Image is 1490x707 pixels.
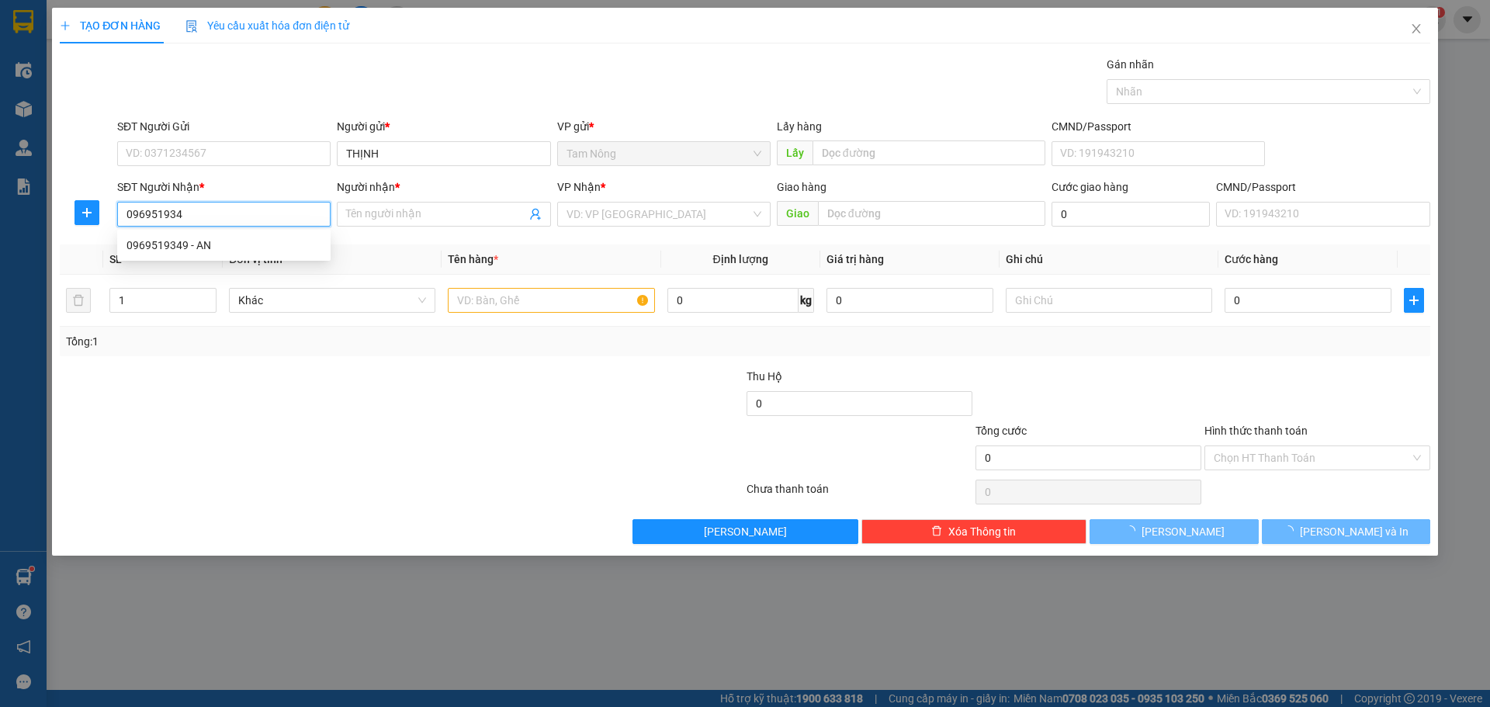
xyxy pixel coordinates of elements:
button: deleteXóa Thông tin [861,519,1087,544]
div: Người gửi [337,118,550,135]
span: Giao [777,201,818,226]
span: kg [799,288,814,313]
input: Dọc đường [818,201,1045,226]
span: Tên hàng [448,253,498,265]
span: Yêu cầu xuất hóa đơn điện tử [185,19,349,32]
span: loading [1283,525,1300,536]
span: Lấy hàng [777,120,822,133]
div: Tổng: 1 [66,333,575,350]
span: Khác [238,289,426,312]
span: 026 Tản Đà - Lô E, P11, Q5 | [217,106,420,117]
span: Cước hàng [1225,253,1278,265]
label: Cước giao hàng [1052,181,1128,193]
div: 0969519349 - AN [117,233,331,258]
input: Dọc đường [813,140,1045,165]
span: Xóa Thông tin [948,523,1016,540]
div: Người nhận [337,178,550,196]
strong: VP Nhận : [217,87,321,102]
span: Định lượng [713,253,768,265]
input: Cước giao hàng [1052,202,1210,227]
div: SĐT Người Nhận [117,178,331,196]
span: [PERSON_NAME] [704,523,787,540]
span: Tổng cước [975,425,1027,437]
span: Hotline : 1900 633 622 [9,57,133,71]
span: TẠO ĐƠN HÀNG [60,19,161,32]
div: CMND/Passport [1216,178,1429,196]
div: CMND/Passport [1052,118,1265,135]
input: 0 [826,288,993,313]
div: Chưa thanh toán [745,480,974,508]
span: plus [1405,294,1423,307]
strong: HIỆP THÀNH [35,40,108,54]
div: VP gửi [557,118,771,135]
span: plus [60,20,71,31]
strong: VP Gửi : [5,79,116,94]
input: VD: Bàn, Ghế [448,288,654,313]
span: Đường Tràm Chim, [GEOGRAPHIC_DATA], [GEOGRAPHIC_DATA] | [5,97,199,120]
button: plus [1404,288,1424,313]
button: [PERSON_NAME] và In [1262,519,1430,544]
label: Gán nhãn [1107,58,1154,71]
span: user-add [529,208,542,220]
span: Giao hàng [777,181,826,193]
button: plus [74,200,99,225]
th: Ghi chú [1000,244,1218,275]
span: [PERSON_NAME] và In [1300,523,1409,540]
button: Close [1395,8,1438,51]
span: Tam Nông [567,142,761,165]
div: 0969519349 - AN [126,237,321,254]
span: Giá trị hàng [826,253,884,265]
strong: CÔNG TY TNHH MTV VẬN TẢI [12,8,130,37]
span: [PERSON_NAME] [1142,523,1225,540]
span: SL [109,253,122,265]
span: plus [75,206,99,219]
input: Ghi Chú [1006,288,1212,313]
button: [PERSON_NAME] [1090,519,1258,544]
img: icon [185,20,198,33]
strong: BIÊN NHẬN [144,24,288,55]
button: [PERSON_NAME] [632,519,858,544]
button: delete [66,288,91,313]
span: close [1410,23,1422,35]
span: loading [1124,525,1142,536]
span: delete [931,525,942,538]
div: SĐT Người Gửi [117,118,331,135]
span: Thu Hộ [747,370,782,383]
span: VP Nhận [557,181,601,193]
label: Hình thức thanh toán [1204,425,1308,437]
span: Tam Nông [50,78,116,95]
span: Lấy [777,140,813,165]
